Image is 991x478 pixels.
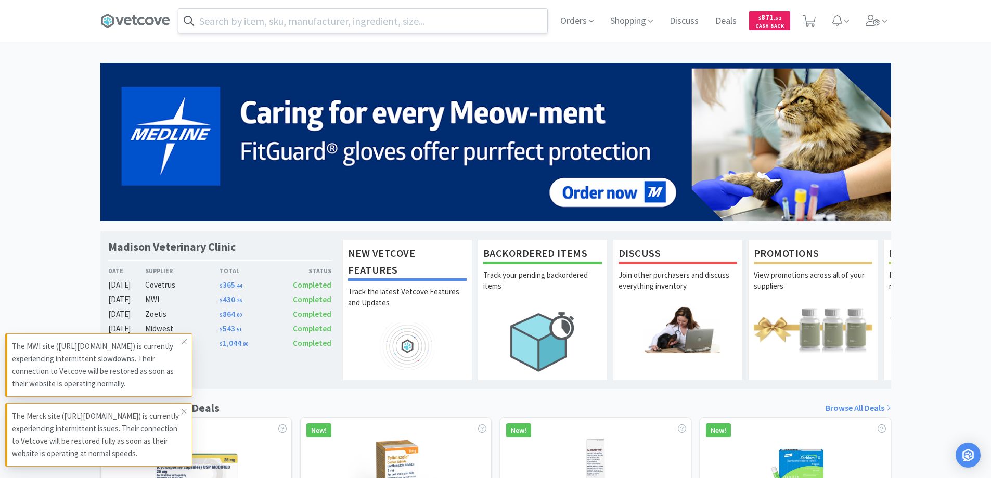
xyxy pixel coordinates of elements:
[145,293,220,306] div: MWI
[348,245,467,281] h1: New Vetcove Features
[293,324,331,333] span: Completed
[108,279,332,291] a: [DATE]Covetrus$365.44Completed
[478,239,608,381] a: Backordered ItemsTrack your pending backordered items
[108,293,146,306] div: [DATE]
[665,17,703,26] a: Discuss
[235,297,242,304] span: . 26
[145,322,220,335] div: Midwest
[483,269,602,306] p: Track your pending backordered items
[178,9,547,33] input: Search by item, sku, manufacturer, ingredient, size...
[108,337,332,350] a: [DATE]Idexx$1,044.90Completed
[220,294,242,304] span: 430
[758,15,761,21] span: $
[774,15,781,21] span: . 52
[758,12,781,22] span: 871
[754,306,872,353] img: hero_promotions.png
[108,308,146,320] div: [DATE]
[220,282,223,289] span: $
[483,245,602,264] h1: Backordered Items
[108,322,332,335] a: [DATE]Midwest$543.51Completed
[754,269,872,306] p: View promotions across all of your suppliers
[145,308,220,320] div: Zoetis
[145,279,220,291] div: Covetrus
[220,309,242,319] span: 864
[235,282,242,289] span: . 44
[12,410,182,460] p: The Merck site ([URL][DOMAIN_NAME]) is currently experiencing intermittent issues. Their connecti...
[241,341,248,347] span: . 90
[613,239,743,381] a: DiscussJoin other purchasers and discuss everything inventory
[220,338,248,348] span: 1,044
[956,443,981,468] div: Open Intercom Messenger
[342,239,472,381] a: New Vetcove FeaturesTrack the latest Vetcove Features and Updates
[108,322,146,335] div: [DATE]
[749,7,790,35] a: $871.52Cash Back
[12,340,182,390] p: The MWI site ([URL][DOMAIN_NAME]) is currently experiencing intermittent slowdowns. Their connect...
[235,312,242,318] span: . 00
[108,266,146,276] div: Date
[348,286,467,322] p: Track the latest Vetcove Features and Updates
[108,279,146,291] div: [DATE]
[483,306,602,377] img: hero_backorders.png
[220,297,223,304] span: $
[619,269,737,306] p: Join other purchasers and discuss everything inventory
[220,280,242,290] span: 365
[235,326,242,333] span: . 51
[619,245,737,264] h1: Discuss
[293,280,331,290] span: Completed
[293,294,331,304] span: Completed
[826,402,891,415] a: Browse All Deals
[100,63,891,221] img: 5b85490d2c9a43ef9873369d65f5cc4c_481.png
[293,338,331,348] span: Completed
[276,266,332,276] div: Status
[755,23,784,30] span: Cash Back
[754,245,872,264] h1: Promotions
[220,312,223,318] span: $
[108,239,236,254] h1: Madison Veterinary Clinic
[619,306,737,353] img: hero_discuss.png
[220,326,223,333] span: $
[293,309,331,319] span: Completed
[748,239,878,381] a: PromotionsView promotions across all of your suppliers
[220,341,223,347] span: $
[220,324,242,333] span: 543
[108,293,332,306] a: [DATE]MWI$430.26Completed
[711,17,741,26] a: Deals
[348,322,467,370] img: hero_feature_roadmap.png
[108,308,332,320] a: [DATE]Zoetis$864.00Completed
[145,266,220,276] div: Supplier
[220,266,276,276] div: Total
